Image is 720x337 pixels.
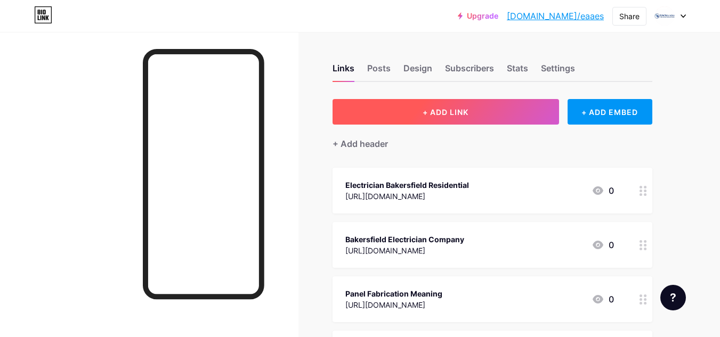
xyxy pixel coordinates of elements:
[592,184,614,197] div: 0
[619,11,640,22] div: Share
[345,299,442,310] div: [URL][DOMAIN_NAME]
[507,10,604,22] a: [DOMAIN_NAME]/eaaes
[345,245,464,256] div: [URL][DOMAIN_NAME]
[333,62,354,81] div: Links
[458,12,498,20] a: Upgrade
[568,99,652,125] div: + ADD EMBED
[423,108,468,117] span: + ADD LINK
[507,62,528,81] div: Stats
[333,137,388,150] div: + Add header
[345,191,469,202] div: [URL][DOMAIN_NAME]
[541,62,575,81] div: Settings
[592,239,614,251] div: 0
[333,99,559,125] button: + ADD LINK
[345,234,464,245] div: Bakersfield Electrician Company
[403,62,432,81] div: Design
[654,6,675,26] img: eaaes
[345,179,469,191] div: Electrician Bakersfield Residential
[345,288,442,299] div: Panel Fabrication Meaning
[445,62,494,81] div: Subscribers
[592,293,614,306] div: 0
[367,62,391,81] div: Posts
